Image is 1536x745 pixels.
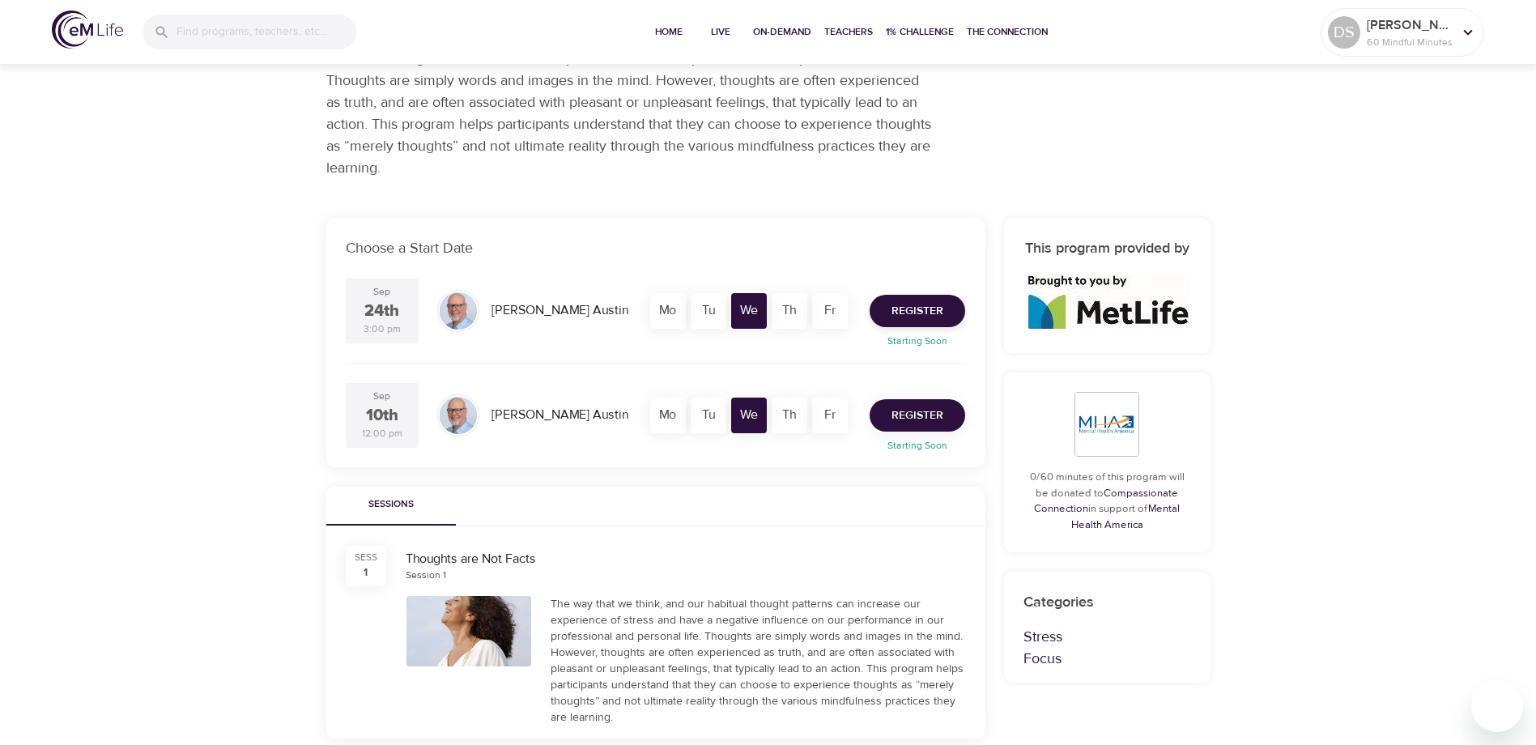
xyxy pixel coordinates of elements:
[1367,15,1453,35] p: [PERSON_NAME]
[1071,502,1181,531] a: Mental Health America
[1367,35,1453,49] p: 60 Mindful Minutes
[886,23,954,40] span: 1% Challenge
[649,23,688,40] span: Home
[753,23,811,40] span: On-Demand
[812,293,848,329] div: Fr
[967,23,1048,40] span: The Connection
[701,23,740,40] span: Live
[485,295,635,326] div: [PERSON_NAME] Austin
[772,398,807,433] div: Th
[406,568,446,582] div: Session 1
[1023,237,1191,261] h6: This program provided by
[373,285,390,299] div: Sep
[1023,626,1191,648] p: Stress
[1024,274,1189,329] img: logo_960%20v2.jpg
[891,301,943,321] span: Register
[362,427,402,441] div: 12:00 pm
[364,300,399,323] div: 24th
[691,398,726,433] div: Tu
[731,398,767,433] div: We
[891,406,943,426] span: Register
[691,293,726,329] div: Tu
[1023,591,1191,613] p: Categories
[1034,487,1178,516] a: Compassionate Connection
[355,551,377,564] div: SESS
[366,404,398,428] div: 10th
[336,496,446,513] span: Sessions
[364,564,368,581] div: 1
[373,390,390,403] div: Sep
[772,293,807,329] div: Th
[870,399,965,432] button: Register
[650,293,686,329] div: Mo
[551,596,965,726] div: The way that we think, and our habitual thought patterns can increase our experience of stress an...
[346,237,965,259] p: Choose a Start Date
[406,550,965,568] div: Thoughts are Not Facts
[177,15,356,49] input: Find programs, teachers, etc...
[364,322,401,336] div: 3:00 pm
[1023,648,1191,670] p: Focus
[824,23,873,40] span: Teachers
[812,398,848,433] div: Fr
[1328,16,1360,49] div: DS
[860,438,975,453] p: Starting Soon
[52,11,123,49] img: logo
[1023,470,1191,533] p: 0/60 minutes of this program will be donated to in support of
[485,399,635,431] div: [PERSON_NAME] Austin
[860,334,975,348] p: Starting Soon
[1471,680,1523,732] iframe: Button to launch messaging window
[650,398,686,433] div: Mo
[326,26,934,179] p: The way that we think, and our habitual thought patterns can increase our experience of stress an...
[731,293,767,329] div: We
[870,295,965,327] button: Register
